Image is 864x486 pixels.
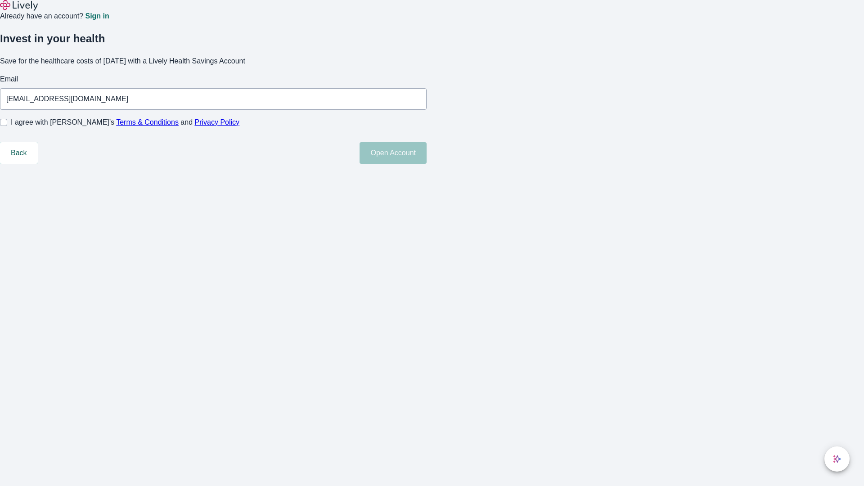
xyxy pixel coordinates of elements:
a: Sign in [85,13,109,20]
span: I agree with [PERSON_NAME]’s and [11,117,239,128]
svg: Lively AI Assistant [832,454,841,463]
a: Terms & Conditions [116,118,179,126]
button: chat [824,446,850,472]
a: Privacy Policy [195,118,240,126]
